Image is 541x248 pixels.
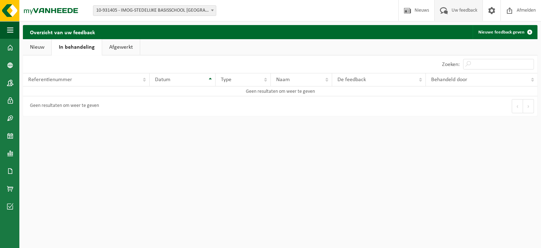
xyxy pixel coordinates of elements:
[26,100,99,113] div: Geen resultaten om weer te geven
[102,39,140,55] a: Afgewerkt
[337,77,366,83] span: De feedback
[221,77,231,83] span: Type
[52,39,102,55] a: In behandeling
[155,77,170,83] span: Datum
[28,77,72,83] span: Referentienummer
[93,6,216,16] span: 10-931405 - IMOG-STEDELIJKE BASISSCHOOL SINT-ELOOIS-VIJVE - SINT-ELOOIS-VIJVE
[93,5,216,16] span: 10-931405 - IMOG-STEDELIJKE BASISSCHOOL SINT-ELOOIS-VIJVE - SINT-ELOOIS-VIJVE
[512,99,523,113] button: Previous
[523,99,534,113] button: Next
[431,77,467,83] span: Behandeld door
[23,39,51,55] a: Nieuw
[276,77,290,83] span: Naam
[23,86,537,96] td: Geen resultaten om weer te geven
[442,62,460,67] label: Zoeken:
[473,25,537,39] a: Nieuwe feedback geven
[23,25,102,39] h2: Overzicht van uw feedback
